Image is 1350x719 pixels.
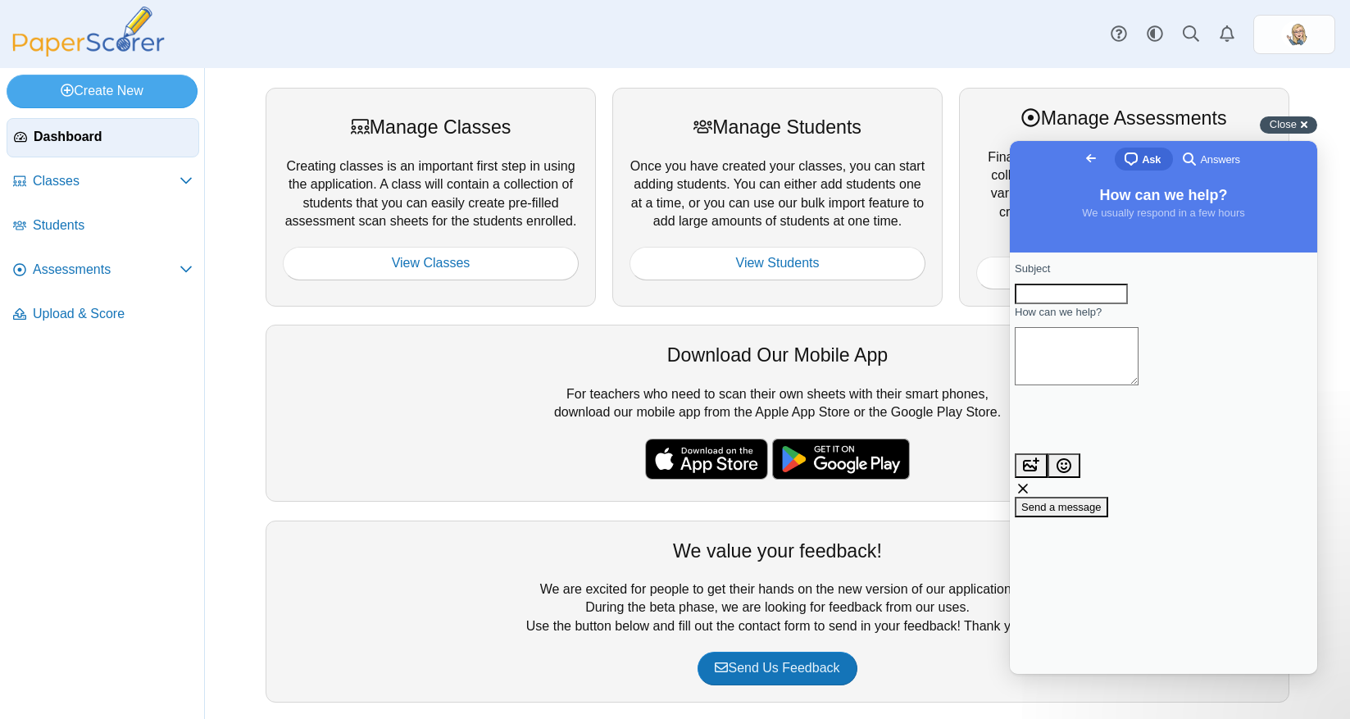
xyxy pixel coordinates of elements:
[33,305,193,323] span: Upload & Score
[959,88,1289,307] div: Finally, you will want to create assessments for collecting data from your students. We have a va...
[7,45,170,59] a: PaperScorer
[7,295,199,334] a: Upload & Score
[1260,116,1317,134] button: Close
[7,75,198,107] a: Create New
[1010,141,1317,674] iframe: Help Scout Beacon - Live Chat, Contact Form, and Knowledge Base
[630,247,925,280] a: View Students
[698,652,857,685] a: Send Us Feedback
[612,88,943,307] div: Once you have created your classes, you can start adding students. You can either add students on...
[34,128,192,146] span: Dashboard
[645,439,768,480] img: apple-store-badge.svg
[283,114,579,140] div: Manage Classes
[1270,118,1297,130] span: Close
[283,538,1272,564] div: We value your feedback!
[1281,21,1307,48] img: ps.zKYLFpFWctilUouI
[1209,16,1245,52] a: Alerts
[33,261,180,279] span: Assessments
[1281,21,1307,48] span: Emily Wasley
[715,661,839,675] span: Send Us Feedback
[7,251,199,290] a: Assessments
[33,172,180,190] span: Classes
[266,521,1289,703] div: We are excited for people to get their hands on the new version of our application. During the be...
[283,247,579,280] a: View Classes
[7,162,199,202] a: Classes
[1253,15,1335,54] a: ps.zKYLFpFWctilUouI
[7,118,199,157] a: Dashboard
[976,105,1272,131] div: Manage Assessments
[7,207,199,246] a: Students
[266,325,1289,502] div: For teachers who need to scan their own sheets with their smart phones, download our mobile app f...
[772,439,910,480] img: google-play-badge.png
[630,114,925,140] div: Manage Students
[283,342,1272,368] div: Download Our Mobile App
[266,88,596,307] div: Creating classes is an important first step in using the application. A class will contain a coll...
[33,216,193,234] span: Students
[7,7,170,57] img: PaperScorer
[976,257,1272,289] a: View Assessments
